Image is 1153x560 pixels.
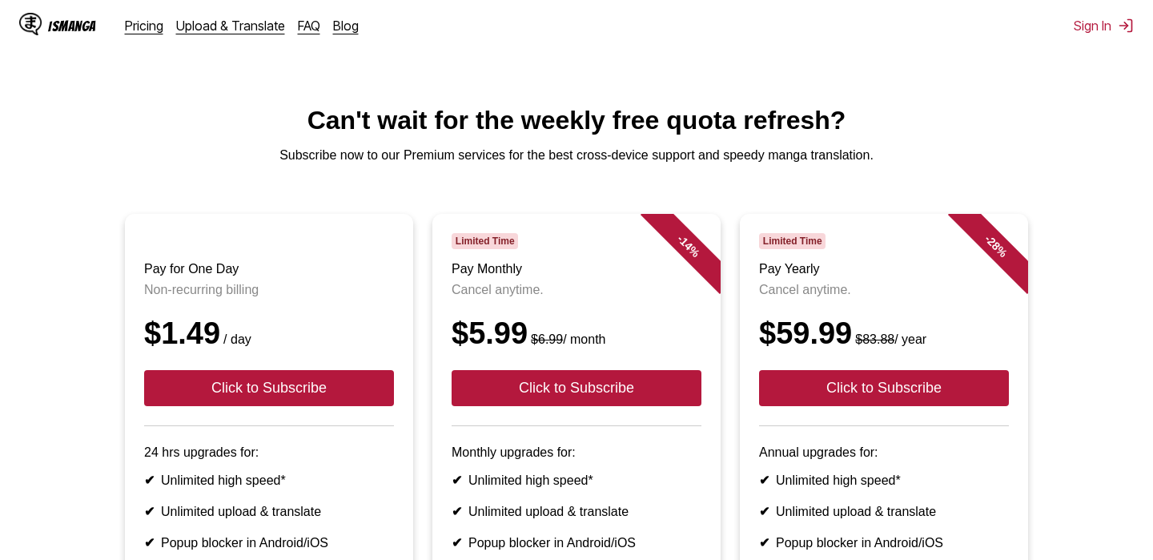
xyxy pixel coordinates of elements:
p: 24 hrs upgrades for: [144,445,394,460]
b: ✔ [144,536,155,550]
li: Unlimited upload & translate [452,504,701,519]
b: ✔ [759,473,769,487]
li: Unlimited high speed* [144,473,394,488]
small: / day [220,332,251,346]
img: Sign out [1118,18,1134,34]
small: / year [852,332,926,346]
button: Click to Subscribe [452,370,701,406]
div: $5.99 [452,316,701,351]
div: $1.49 [144,316,394,351]
s: $83.88 [855,332,894,346]
button: Click to Subscribe [759,370,1009,406]
b: ✔ [452,536,462,550]
li: Unlimited high speed* [759,473,1009,488]
a: FAQ [298,18,320,34]
div: IsManga [48,18,96,34]
li: Unlimited upload & translate [759,504,1009,519]
p: Monthly upgrades for: [452,445,701,460]
button: Sign In [1074,18,1134,34]
li: Unlimited high speed* [452,473,701,488]
a: IsManga LogoIsManga [19,13,125,38]
p: Non-recurring billing [144,283,394,297]
b: ✔ [759,505,769,518]
li: Popup blocker in Android/iOS [452,535,701,550]
b: ✔ [452,505,462,518]
img: IsManga Logo [19,13,42,35]
li: Popup blocker in Android/iOS [144,535,394,550]
p: Cancel anytime. [759,283,1009,297]
p: Cancel anytime. [452,283,701,297]
b: ✔ [452,473,462,487]
small: / month [528,332,605,346]
h3: Pay Monthly [452,262,701,276]
p: Subscribe now to our Premium services for the best cross-device support and speedy manga translat... [13,148,1140,163]
li: Popup blocker in Android/iOS [759,535,1009,550]
div: $59.99 [759,316,1009,351]
b: ✔ [759,536,769,550]
a: Blog [333,18,359,34]
s: $6.99 [531,332,563,346]
li: Unlimited upload & translate [144,504,394,519]
a: Pricing [125,18,163,34]
div: - 28 % [948,198,1044,294]
span: Limited Time [452,233,518,249]
h3: Pay Yearly [759,262,1009,276]
p: Annual upgrades for: [759,445,1009,460]
b: ✔ [144,505,155,518]
b: ✔ [144,473,155,487]
span: Limited Time [759,233,826,249]
button: Click to Subscribe [144,370,394,406]
h1: Can't wait for the weekly free quota refresh? [13,106,1140,135]
div: - 14 % [641,198,737,294]
h3: Pay for One Day [144,262,394,276]
a: Upload & Translate [176,18,285,34]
